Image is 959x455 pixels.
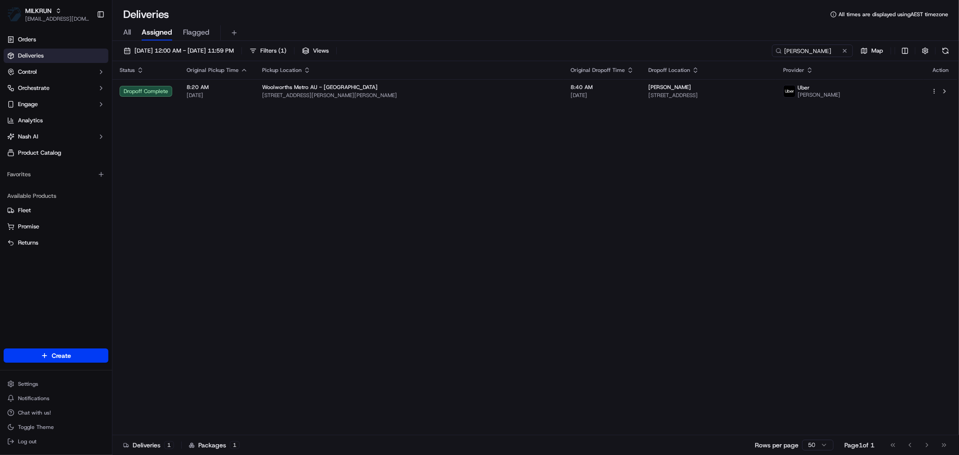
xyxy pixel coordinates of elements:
[7,223,105,231] a: Promise
[4,236,108,250] button: Returns
[7,206,105,214] a: Fleet
[18,36,36,44] span: Orders
[4,129,108,144] button: Nash AI
[18,395,49,402] span: Notifications
[187,84,248,91] span: 8:20 AM
[187,92,248,99] span: [DATE]
[939,45,952,57] button: Refresh
[4,406,108,419] button: Chat with us!
[18,424,54,431] span: Toggle Theme
[245,45,290,57] button: Filters(1)
[18,100,38,108] span: Engage
[183,27,210,38] span: Flagged
[4,113,108,128] a: Analytics
[4,435,108,448] button: Log out
[798,84,810,91] span: Uber
[18,206,31,214] span: Fleet
[4,97,108,112] button: Engage
[298,45,333,57] button: Views
[571,67,625,74] span: Original Dropoff Time
[7,7,22,22] img: MILKRUN
[4,392,108,405] button: Notifications
[18,409,51,416] span: Chat with us!
[260,47,286,55] span: Filters
[25,6,52,15] button: MILKRUN
[278,47,286,55] span: ( 1 )
[120,67,135,74] span: Status
[189,441,240,450] div: Packages
[783,67,804,74] span: Provider
[52,351,71,360] span: Create
[571,84,634,91] span: 8:40 AM
[18,116,43,125] span: Analytics
[4,4,93,25] button: MILKRUNMILKRUN[EMAIL_ADDRESS][DOMAIN_NAME]
[798,91,840,98] span: [PERSON_NAME]
[123,7,169,22] h1: Deliveries
[784,85,795,97] img: uber-new-logo.jpeg
[18,149,61,157] span: Product Catalog
[18,223,39,231] span: Promise
[4,65,108,79] button: Control
[7,239,105,247] a: Returns
[4,348,108,363] button: Create
[571,92,634,99] span: [DATE]
[18,84,49,92] span: Orchestrate
[187,67,239,74] span: Original Pickup Time
[844,441,874,450] div: Page 1 of 1
[120,45,238,57] button: [DATE] 12:00 AM - [DATE] 11:59 PM
[18,133,38,141] span: Nash AI
[856,45,887,57] button: Map
[230,441,240,449] div: 1
[871,47,883,55] span: Map
[772,45,853,57] input: Type to search
[648,67,690,74] span: Dropoff Location
[142,27,172,38] span: Assigned
[313,47,329,55] span: Views
[262,67,302,74] span: Pickup Location
[18,52,44,60] span: Deliveries
[18,239,38,247] span: Returns
[648,92,769,99] span: [STREET_ADDRESS]
[18,438,36,445] span: Log out
[4,32,108,47] a: Orders
[18,380,38,388] span: Settings
[123,441,174,450] div: Deliveries
[4,421,108,433] button: Toggle Theme
[25,15,89,22] button: [EMAIL_ADDRESS][DOMAIN_NAME]
[262,92,556,99] span: [STREET_ADDRESS][PERSON_NAME][PERSON_NAME]
[18,68,37,76] span: Control
[134,47,234,55] span: [DATE] 12:00 AM - [DATE] 11:59 PM
[931,67,950,74] div: Action
[4,378,108,390] button: Settings
[262,84,378,91] span: Woolworths Metro AU - [GEOGRAPHIC_DATA]
[4,203,108,218] button: Fleet
[4,219,108,234] button: Promise
[4,146,108,160] a: Product Catalog
[4,81,108,95] button: Orchestrate
[4,167,108,182] div: Favorites
[839,11,948,18] span: All times are displayed using AEST timezone
[4,189,108,203] div: Available Products
[4,49,108,63] a: Deliveries
[164,441,174,449] div: 1
[648,84,691,91] span: [PERSON_NAME]
[123,27,131,38] span: All
[755,441,798,450] p: Rows per page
